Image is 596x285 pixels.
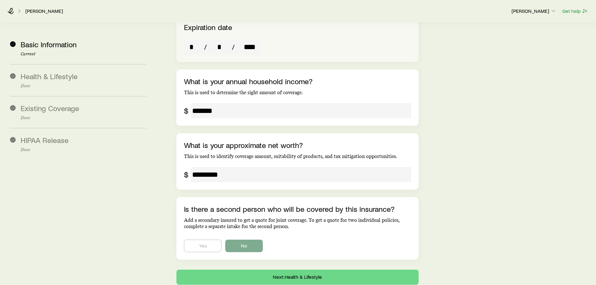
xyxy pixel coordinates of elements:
button: Yes [184,240,222,252]
button: [PERSON_NAME] [511,8,557,15]
button: No [225,240,263,252]
p: This is used to determine the right amount of coverage. [184,89,411,96]
span: / [201,43,209,51]
div: $ [184,106,188,115]
p: Current [21,52,146,57]
p: What is your annual household income? [184,77,411,86]
p: Done [21,115,146,120]
span: / [229,43,237,51]
span: Health & Lifestyle [21,72,78,81]
label: Expiration date [184,23,232,32]
p: Done [21,147,146,152]
span: Basic Information [21,40,77,49]
p: What is your approximate net worth? [184,141,411,150]
p: Done [21,84,146,89]
span: Existing Coverage [21,104,79,113]
p: This is used to identify coverage amount, suitability of products, and tax mitigation opportunities. [184,153,411,160]
button: Get help [562,8,588,15]
span: HIPAA Release [21,135,69,145]
a: [PERSON_NAME] [25,8,63,14]
p: [PERSON_NAME] [512,8,557,14]
p: Add a secondary insured to get a quote for joint coverage. To get a quote for two individual poli... [184,217,411,230]
div: $ [184,170,188,179]
button: Next: Health & Lifestyle [176,270,418,285]
p: Is there a second person who will be covered by this insurance? [184,205,411,213]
